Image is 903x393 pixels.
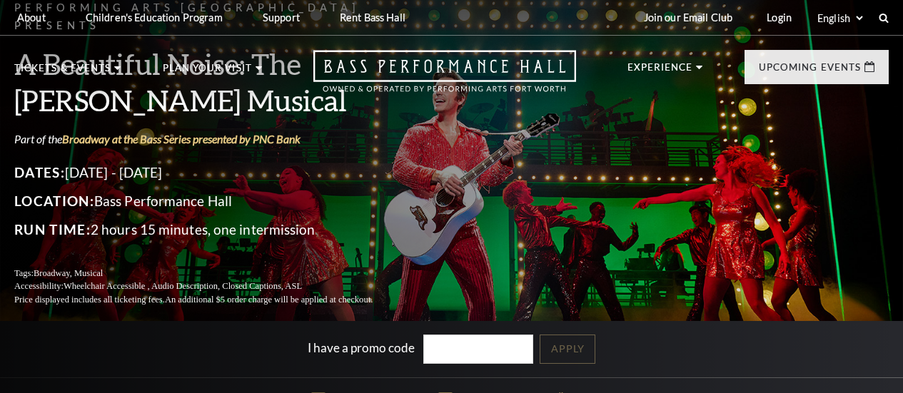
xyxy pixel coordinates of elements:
[17,11,46,24] p: About
[627,63,693,80] p: Experience
[14,190,407,213] p: Bass Performance Hall
[14,293,407,307] p: Price displayed includes all ticketing fees.
[14,267,407,280] p: Tags:
[263,11,300,24] p: Support
[62,132,301,146] a: Broadway at the Bass Series presented by PNC Bank
[34,268,103,278] span: Broadway, Musical
[14,131,407,147] p: Part of the
[14,193,94,209] span: Location:
[814,11,865,25] select: Select:
[163,63,252,81] p: Plan Your Visit
[340,11,405,24] p: Rent Bass Hall
[165,295,373,305] span: An additional $5 order charge will be applied at checkout.
[308,340,415,355] label: I have a promo code
[14,221,91,238] span: Run Time:
[14,63,111,81] p: Tickets & Events
[64,281,302,291] span: Wheelchair Accessible , Audio Description, Closed Captions, ASL
[14,164,65,180] span: Dates:
[14,280,407,293] p: Accessibility:
[14,161,407,184] p: [DATE] - [DATE]
[14,218,407,241] p: 2 hours 15 minutes, one intermission
[86,11,223,24] p: Children's Education Program
[759,63,861,80] p: Upcoming Events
